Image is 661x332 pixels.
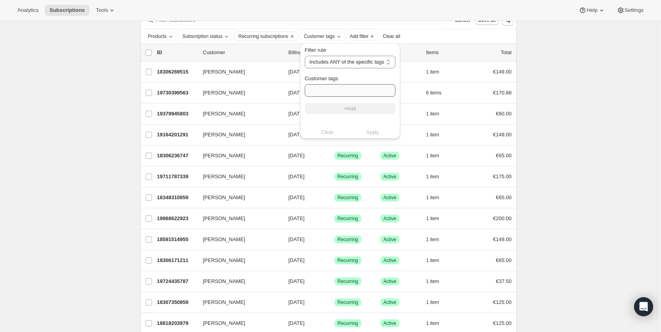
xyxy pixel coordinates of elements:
span: €65.00 [496,194,512,200]
p: 19164201291 [157,131,197,139]
span: [DATE] [289,278,305,284]
div: Items [426,49,466,57]
div: 18591514955[PERSON_NAME][DATE]SuccessRecurringSuccessActive1 item€149.00 [157,234,512,245]
p: Billing Date [289,49,328,57]
span: Active [384,299,397,306]
span: 1 item [426,153,439,159]
div: 18348310859[PERSON_NAME][DATE]SuccessRecurringSuccessActive1 item€65.00 [157,192,512,203]
div: 19968622923[PERSON_NAME][DATE]SuccessRecurringSuccessActive1 item€200.00 [157,213,512,224]
button: 1 item [426,297,448,308]
div: 18307350859[PERSON_NAME][DATE]SuccessRecurringSuccessActive1 item€125.00 [157,297,512,308]
button: 1 item [426,255,448,266]
span: Analytics [17,7,38,13]
span: [DATE] [289,194,305,200]
button: Help [574,5,610,16]
button: [PERSON_NAME] [198,128,277,141]
span: [PERSON_NAME] [203,277,245,285]
span: Add filter [350,33,368,40]
span: Recurring [338,257,358,264]
button: 1 item [426,318,448,329]
span: Recurring [338,194,358,201]
button: 1 item [426,150,448,161]
span: €175.00 [493,174,512,179]
div: 19379945803[PERSON_NAME][DATE]SuccessRecurringSuccessActive1 item€60.00 [157,108,512,119]
span: €170.88 [493,90,512,96]
span: [PERSON_NAME] [203,236,245,243]
span: Recurring [338,215,358,222]
span: 1 item [426,236,439,243]
span: [PERSON_NAME] [203,152,245,160]
p: 18591514955 [157,236,197,243]
span: Active [384,194,397,201]
span: [DATE] [289,132,305,138]
button: 6 items [426,87,450,98]
button: [PERSON_NAME] [198,275,277,288]
span: [DATE] [289,111,305,117]
span: [PERSON_NAME] [203,173,245,181]
span: Tools [96,7,108,13]
button: 1 item [426,66,448,77]
button: Settings [612,5,648,16]
span: Recurring [338,153,358,159]
span: [DATE] [289,153,305,158]
span: 1 item [426,278,439,285]
span: [PERSON_NAME] [203,215,245,223]
span: 1 item [426,257,439,264]
span: Active [384,153,397,159]
button: Add filter [346,32,378,41]
span: €149.00 [493,69,512,75]
span: €37.50 [496,278,512,284]
span: Settings [625,7,644,13]
span: [PERSON_NAME] [203,110,245,118]
button: Subscription status [179,32,232,41]
div: 19164201291[PERSON_NAME][DATE]SuccessRecurringSuccessActive1 item€149.00 [157,129,512,140]
span: Customer tags [305,75,338,81]
p: 19968622923 [157,215,197,223]
div: 19724435787[PERSON_NAME][DATE]SuccessRecurringSuccessActive1 item€37.50 [157,276,512,287]
button: Analytics [13,5,43,16]
span: €200.00 [493,215,512,221]
span: €149.00 [493,236,512,242]
span: Subscription status [182,33,222,40]
span: Recurring [338,278,358,285]
span: Active [384,236,397,243]
button: [PERSON_NAME] [198,87,277,99]
span: Products [148,33,167,40]
div: 19711787339[PERSON_NAME][DATE]SuccessRecurringSuccessActive1 item€175.00 [157,171,512,182]
p: Total [501,49,511,57]
span: 6 items [426,90,442,96]
span: Recurring [338,236,358,243]
span: [DATE] [289,215,305,221]
button: 1 item [426,192,448,203]
button: [PERSON_NAME] [198,296,277,309]
span: 1 item [426,299,439,306]
span: Recurring [338,174,358,180]
button: Subscriptions [45,5,89,16]
span: €60.00 [496,111,512,117]
p: 19379945803 [157,110,197,118]
p: Customer [203,49,282,57]
span: Active [384,174,397,180]
button: 1 item [426,213,448,224]
button: [PERSON_NAME] [198,254,277,267]
span: 1 item [426,320,439,326]
span: Subscriptions [49,7,85,13]
button: [PERSON_NAME] [198,233,277,246]
span: [PERSON_NAME] [203,89,245,97]
span: [PERSON_NAME] [203,194,245,202]
span: Recurring subscriptions [238,33,288,40]
button: [PERSON_NAME] [198,108,277,120]
span: [DATE] [289,90,305,96]
div: 18818203979[PERSON_NAME][DATE]SuccessRecurringSuccessActive1 item€125.00 [157,318,512,329]
p: 19724435787 [157,277,197,285]
span: Active [384,320,397,326]
button: 1 item [426,171,448,182]
button: Customer tags [300,32,344,41]
span: €65.00 [496,257,512,263]
button: [PERSON_NAME] [198,149,277,162]
span: Recurring [338,299,358,306]
span: 1 item [426,132,439,138]
span: Help [587,7,597,13]
span: Customer tags [304,33,335,40]
div: 18306269515[PERSON_NAME][DATE]SuccessRecurringSuccessActive1 item€149.00 [157,66,512,77]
